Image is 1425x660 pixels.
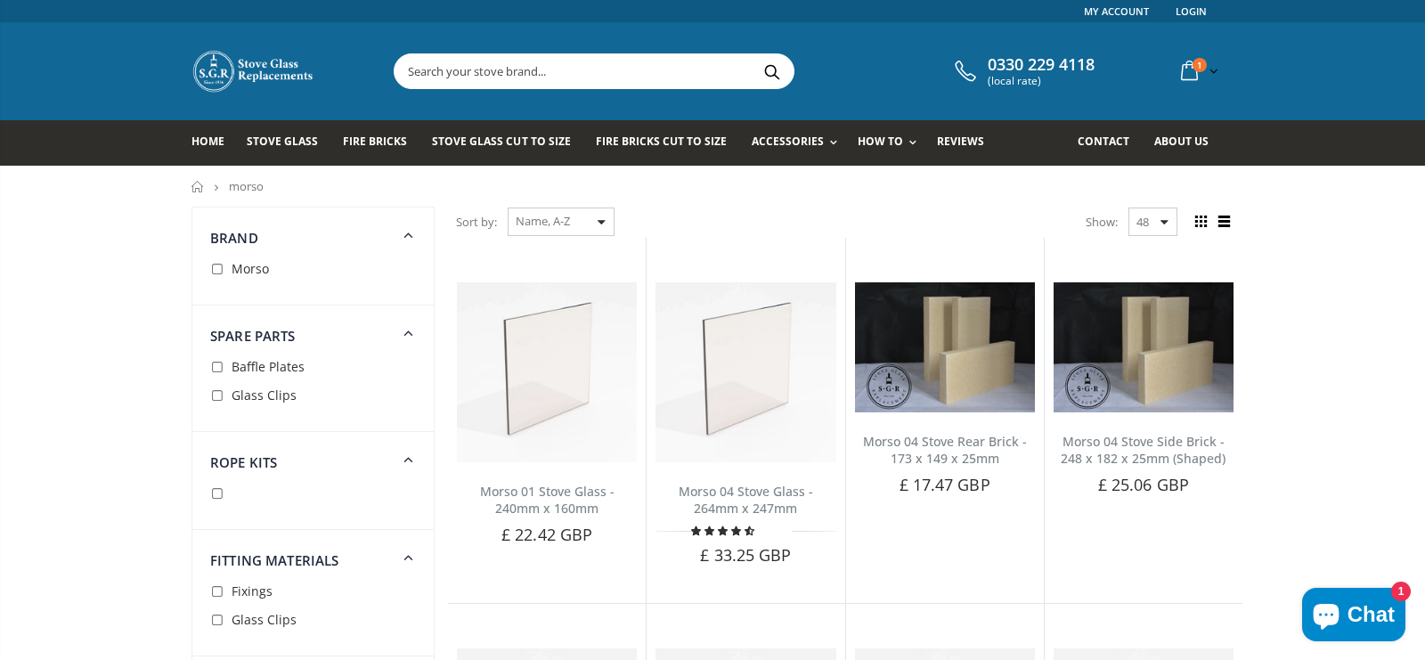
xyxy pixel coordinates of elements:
a: Fire Bricks Cut To Size [596,120,740,166]
a: Stove Glass [247,120,331,166]
span: Accessories [752,134,824,149]
img: Morso 04 Stove Rear Brick [1054,282,1234,412]
a: Fire Bricks [343,120,420,166]
span: £ 25.06 GBP [1098,474,1189,495]
span: 1 [1193,58,1207,72]
span: Spare Parts [210,327,296,345]
a: 1 [1174,53,1222,88]
span: Sort by: [456,207,497,238]
span: Baffle Plates [232,358,305,375]
a: Home [191,120,238,166]
span: List view [1214,212,1234,232]
button: Search [752,54,792,88]
input: Search your stove brand... [395,54,993,88]
span: 0330 229 4118 [988,55,1095,75]
a: Home [191,181,205,192]
span: Fixings [232,583,273,599]
a: Morso 04 Stove Rear Brick - 173 x 149 x 25mm [863,433,1027,467]
img: Morso 04 Stove Rear Brick [855,282,1035,412]
span: Stove Glass [247,134,318,149]
a: About us [1154,120,1222,166]
a: Reviews [937,120,997,166]
span: £ 33.25 GBP [700,544,791,566]
a: How To [858,120,925,166]
span: Grid view [1191,212,1210,232]
span: Contact [1078,134,1129,149]
span: (local rate) [988,75,1095,87]
span: Fire Bricks [343,134,407,149]
span: 4.67 stars [691,524,757,537]
span: Rope Kits [210,453,277,471]
span: Home [191,134,224,149]
span: Glass Clips [232,611,297,628]
span: morso [229,178,264,194]
a: Morso 01 Stove Glass - 240mm x 160mm [480,483,615,517]
span: Reviews [937,134,984,149]
span: Fire Bricks Cut To Size [596,134,727,149]
a: Contact [1078,120,1143,166]
span: How To [858,134,903,149]
a: Morso 04 Stove Side Brick - 248 x 182 x 25mm (Shaped) [1061,433,1225,467]
span: Stove Glass Cut To Size [432,134,570,149]
span: Glass Clips [232,387,297,403]
img: Stove Glass Replacement [191,49,316,94]
inbox-online-store-chat: Shopify online store chat [1297,588,1411,646]
a: Accessories [752,120,846,166]
span: Brand [210,229,258,247]
span: About us [1154,134,1209,149]
span: Morso [232,260,269,277]
img: Morso 04 replacement stove glass [655,282,835,462]
span: Fitting Materials [210,551,339,569]
span: £ 22.42 GBP [501,524,592,545]
span: £ 17.47 GBP [900,474,990,495]
img: Morso 01 Stove Glass [457,282,637,462]
a: 0330 229 4118 (local rate) [950,55,1095,87]
a: Morso 04 Stove Glass - 264mm x 247mm [679,483,813,517]
span: Show: [1086,208,1118,236]
a: Stove Glass Cut To Size [432,120,583,166]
